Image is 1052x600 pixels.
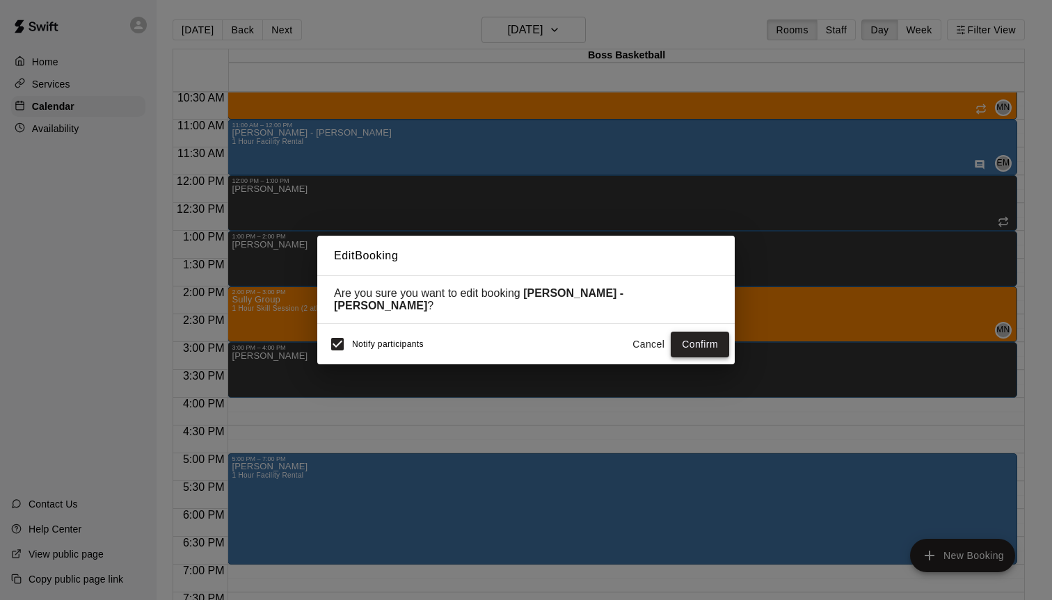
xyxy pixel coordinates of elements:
h2: Edit Booking [317,236,735,276]
strong: [PERSON_NAME] - [PERSON_NAME] [334,287,623,311]
button: Confirm [671,332,729,357]
button: Cancel [626,332,671,357]
div: Are you sure you want to edit booking ? [334,287,718,312]
span: Notify participants [352,340,424,350]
